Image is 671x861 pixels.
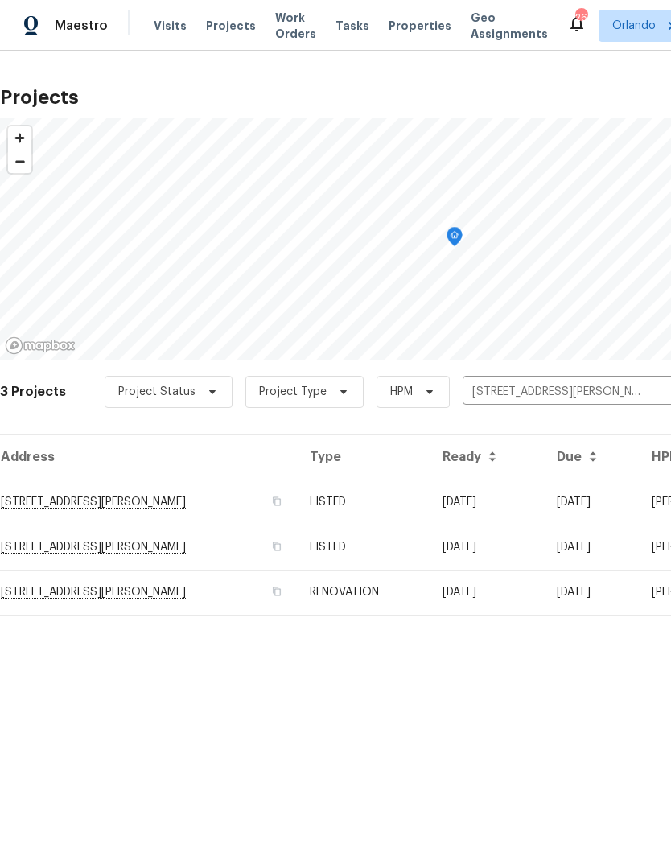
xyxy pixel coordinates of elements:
span: Projects [206,18,256,34]
th: Due [544,435,639,480]
span: Project Type [259,384,327,400]
td: [DATE] [544,525,639,570]
button: Zoom in [8,126,31,150]
td: LISTED [297,525,429,570]
span: HPM [390,384,413,400]
div: Map marker [447,227,463,252]
th: Type [297,435,429,480]
span: Work Orders [275,10,316,42]
td: [DATE] [544,570,639,615]
td: LISTED [297,480,429,525]
button: Copy Address [270,584,284,599]
span: Properties [389,18,451,34]
span: Tasks [335,20,369,31]
span: Maestro [55,18,108,34]
a: Mapbox homepage [5,336,76,355]
td: [DATE] [544,480,639,525]
div: 26 [575,10,587,26]
input: Search projects [463,380,647,405]
td: [DATE] [430,480,544,525]
td: [DATE] [430,525,544,570]
span: Orlando [612,18,656,34]
td: RENOVATION [297,570,429,615]
button: Zoom out [8,150,31,173]
td: Acq COE 2025-02-26T00:00:00.000Z [430,570,544,615]
button: Copy Address [270,539,284,554]
span: Geo Assignments [471,10,548,42]
span: Visits [154,18,187,34]
span: Project Status [118,384,196,400]
th: Ready [430,435,544,480]
button: Copy Address [270,494,284,509]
